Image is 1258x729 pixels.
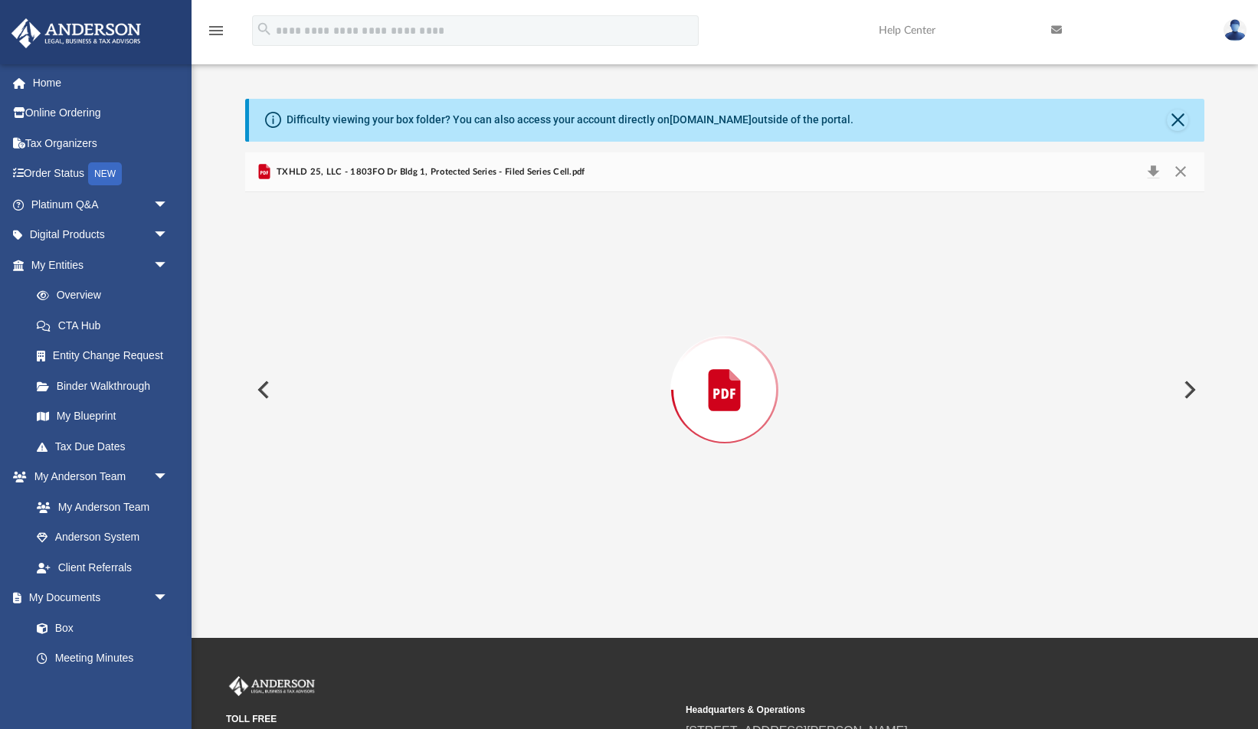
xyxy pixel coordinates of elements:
a: Overview [21,280,192,311]
span: arrow_drop_down [153,189,184,221]
span: arrow_drop_down [153,220,184,251]
a: [DOMAIN_NAME] [670,113,752,126]
a: Anderson System [21,522,184,553]
i: search [256,21,273,38]
div: Difficulty viewing your box folder? You can also access your account directly on outside of the p... [287,112,853,128]
a: My Anderson Team [21,492,176,522]
a: My Anderson Teamarrow_drop_down [11,462,184,492]
button: Download [1140,162,1168,183]
img: Anderson Advisors Platinum Portal [7,18,146,48]
a: Binder Walkthrough [21,371,192,401]
a: Tax Due Dates [21,431,192,462]
small: Headquarters & Operations [686,703,1135,717]
span: arrow_drop_down [153,583,184,614]
a: Online Ordering [11,98,192,129]
img: Anderson Advisors Platinum Portal [226,676,318,696]
a: Forms Library [21,673,176,704]
div: Preview [245,152,1205,588]
a: Meeting Minutes [21,643,184,674]
a: Box [21,613,176,643]
a: My Entitiesarrow_drop_down [11,250,192,280]
a: My Documentsarrow_drop_down [11,583,184,613]
button: Close [1167,162,1194,183]
span: TXHLD 25, LLC - 1803FO Dr Bldg 1, Protected Series - Filed Series Cell.pdf [274,165,585,179]
button: Next File [1171,368,1205,411]
a: menu [207,29,225,40]
a: Order StatusNEW [11,159,192,190]
a: Entity Change Request [21,341,192,371]
div: NEW [88,162,122,185]
span: arrow_drop_down [153,250,184,281]
a: CTA Hub [21,310,192,341]
a: Tax Organizers [11,128,192,159]
i: menu [207,21,225,40]
a: Home [11,67,192,98]
button: Previous File [245,368,279,411]
a: Digital Productsarrow_drop_down [11,220,192,250]
a: My Blueprint [21,401,184,432]
img: User Pic [1224,19,1247,41]
button: Close [1167,110,1188,131]
small: TOLL FREE [226,712,675,726]
a: Platinum Q&Aarrow_drop_down [11,189,192,220]
a: Client Referrals [21,552,184,583]
span: arrow_drop_down [153,462,184,493]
